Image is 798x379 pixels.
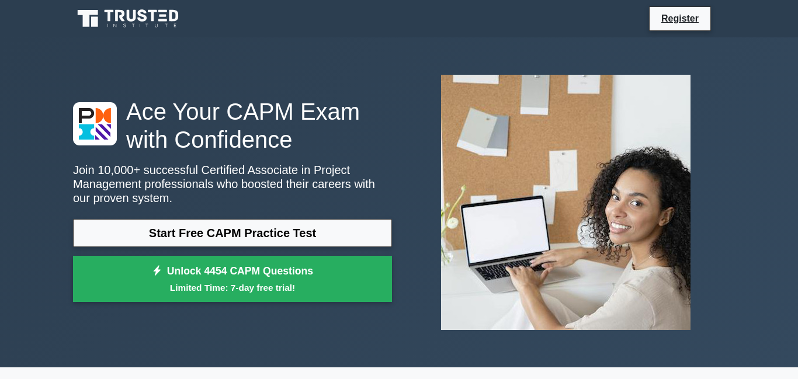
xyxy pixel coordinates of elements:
p: Join 10,000+ successful Certified Associate in Project Management professionals who boosted their... [73,163,392,205]
h1: Ace Your CAPM Exam with Confidence [73,98,392,154]
a: Unlock 4454 CAPM QuestionsLimited Time: 7-day free trial! [73,256,392,302]
a: Register [654,11,706,26]
a: Start Free CAPM Practice Test [73,219,392,247]
small: Limited Time: 7-day free trial! [88,281,377,294]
